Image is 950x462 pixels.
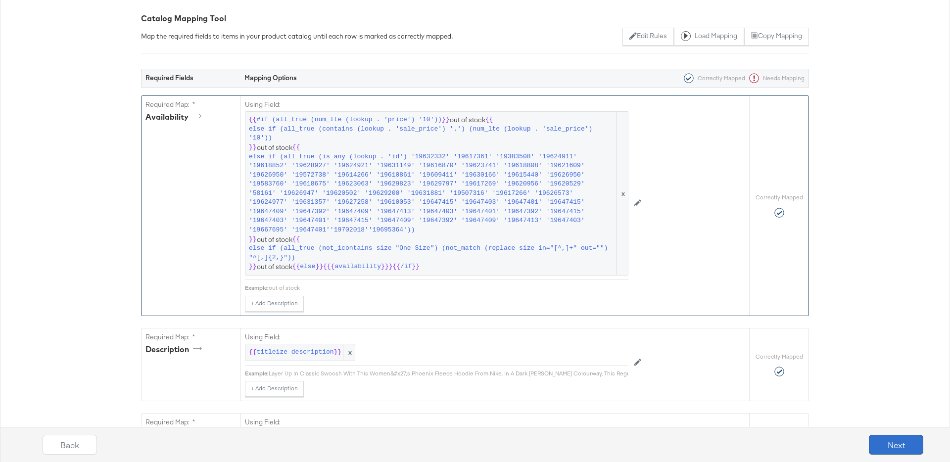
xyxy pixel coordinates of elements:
div: description [145,344,205,355]
span: }}} [381,262,392,272]
span: {{ [392,262,400,272]
span: availability [334,262,381,272]
label: Required Map: * [145,100,237,109]
div: Catalog Mapping Tool [141,13,809,24]
span: {{ [292,262,300,272]
span: x [616,112,628,275]
span: }} [334,348,342,357]
button: + Add Description [245,296,304,312]
span: #if (all_true (num_lte (lookup . 'price') '10')) [257,115,442,125]
label: Using Field: [245,100,628,109]
button: + Add Description [245,381,304,397]
div: Correctly Mapped [680,73,745,83]
button: Copy Mapping [744,28,809,46]
label: Required Map: * [145,417,237,427]
button: Load Mapping [674,28,744,46]
span: x [343,344,355,361]
span: {{ [292,143,300,152]
span: {{ [249,348,257,357]
span: }} [249,235,257,244]
span: }} [249,262,257,272]
span: else if (all_true (is_any (lookup . 'id') '19632332' '19617361' '19383508' '19624911' '19618852' ... [249,152,615,235]
span: {{ [249,115,257,125]
span: }} [249,143,257,152]
label: Using Field: [245,417,628,427]
div: Example: [245,370,269,377]
label: Correctly Mapped [756,193,803,201]
strong: Required Fields [145,73,193,82]
strong: Mapping Options [244,73,297,82]
span: else if (all_true (contains (lookup . 'sale_price') '.') (num_lte (lookup . 'sale_price') '10')) [249,125,615,143]
span: else [300,262,315,272]
div: Example: [245,284,269,292]
span: out of stock out of stock out of stock out of stock [249,115,624,272]
span: {{{ [323,262,334,272]
label: Correctly Mapped [756,353,803,361]
label: Required Map: * [145,332,237,342]
button: Next [869,435,923,455]
label: Using Field: [245,332,628,342]
span: }} [315,262,323,272]
span: }} [412,262,420,272]
button: Edit Rules [622,28,673,46]
div: Needs Mapping [745,73,805,83]
div: Map the required fields to items in your product catalog until each row is marked as correctly ma... [141,32,453,41]
span: {{ [485,115,493,125]
span: }} [442,115,450,125]
span: titleize description [257,348,334,357]
span: else if (all_true (not_icontains size "One Size") (not_match (replace size in="[^,]+" out="") "^[... [249,244,615,262]
span: {{ [292,235,300,244]
span: /if [400,262,412,272]
button: Back [43,435,97,455]
div: out of stock [269,284,628,292]
div: availability [145,111,205,123]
